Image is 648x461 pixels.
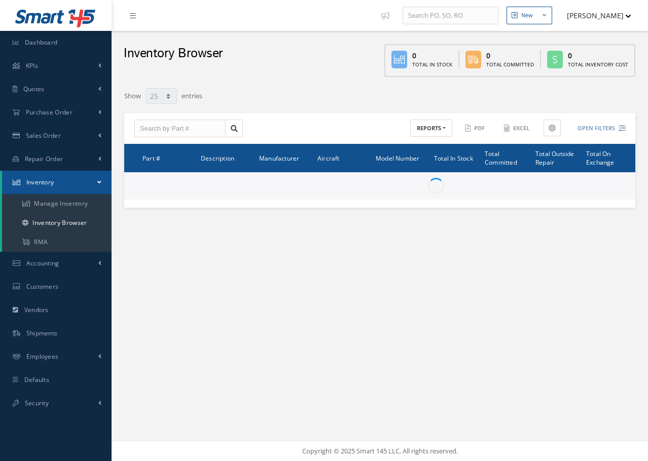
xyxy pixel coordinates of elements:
[486,50,534,61] div: 0
[122,446,638,456] div: Copyright © 2025 Smart 145 LLC. All rights reserved.
[142,153,160,163] span: Part #
[499,120,536,137] button: Excel
[2,233,112,252] a: RMA
[486,61,534,68] div: Total Committed
[586,148,615,167] span: Total On Exchange
[535,148,574,167] span: Total Outside Repair
[412,50,452,61] div: 0
[410,120,452,137] button: REPORTS
[23,85,45,93] span: Quotes
[568,50,628,61] div: 0
[2,194,112,213] a: Manage Inventory
[26,259,59,267] span: Accounting
[485,148,517,167] span: Total Committed
[134,120,226,138] input: Search by Part #
[26,61,38,70] span: KPIs
[201,153,234,163] span: Description
[24,305,49,314] span: Vendors
[182,87,202,101] label: entries
[2,213,112,233] a: Inventory Browser
[124,87,141,101] label: Show
[2,171,112,194] a: Inventory
[259,153,299,163] span: Manufacturer
[568,120,626,137] button: Open Filters
[317,153,340,163] span: Aircraft
[460,120,491,137] button: PDF
[507,7,552,24] button: New
[25,399,49,407] span: Security
[403,7,498,25] input: Search PO, SO, RO
[26,108,73,117] span: Purchase Order
[568,61,628,68] div: Total Inventory Cost
[376,153,419,163] span: Model Number
[412,61,452,68] div: Total In Stock
[521,11,533,20] div: New
[26,329,58,337] span: Shipments
[557,6,631,25] button: [PERSON_NAME]
[25,38,58,47] span: Dashboard
[26,352,59,361] span: Employees
[124,46,223,61] h2: Inventory Browser
[24,375,49,384] span: Defaults
[25,155,63,163] span: Repair Order
[26,178,54,186] span: Inventory
[434,153,473,163] span: Total In Stock
[26,282,59,291] span: Customers
[26,131,61,140] span: Sales Order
